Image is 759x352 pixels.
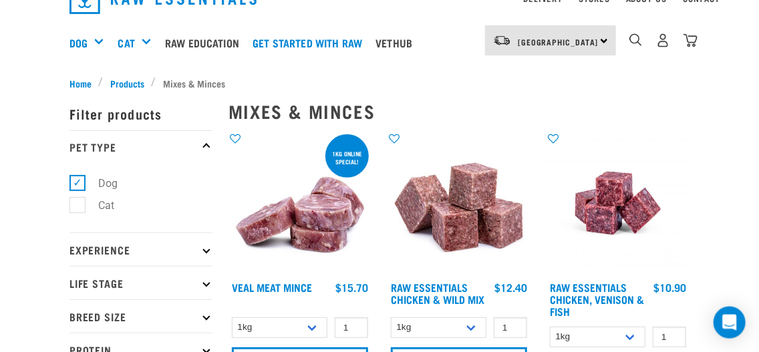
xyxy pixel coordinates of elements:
[110,76,144,90] span: Products
[249,16,372,69] a: Get started with Raw
[162,16,249,69] a: Raw Education
[69,266,212,299] p: Life Stage
[335,317,368,338] input: 1
[372,16,422,69] a: Vethub
[494,317,527,338] input: 1
[69,35,88,51] a: Dog
[388,132,530,275] img: Pile Of Cubed Chicken Wild Meat Mix
[656,33,670,47] img: user.png
[69,76,690,90] nav: breadcrumbs
[335,281,368,293] div: $15.70
[69,76,99,90] a: Home
[550,284,644,314] a: Raw Essentials Chicken, Venison & Fish
[518,39,599,44] span: [GEOGRAPHIC_DATA]
[229,132,371,275] img: 1160 Veal Meat Mince Medallions 01
[494,281,527,293] div: $12.40
[77,175,123,192] label: Dog
[77,197,120,214] label: Cat
[104,76,152,90] a: Products
[714,307,746,339] div: Open Intercom Messenger
[629,33,642,46] img: home-icon-1@2x.png
[69,232,212,266] p: Experience
[118,35,134,51] a: Cat
[653,327,686,347] input: 1
[69,97,212,130] p: Filter products
[325,144,369,172] div: 1kg online special!
[653,281,686,293] div: $10.90
[547,132,690,275] img: Chicken Venison mix 1655
[493,35,511,47] img: van-moving.png
[69,76,92,90] span: Home
[232,284,312,290] a: Veal Meat Mince
[229,101,690,122] h2: Mixes & Minces
[69,130,212,164] p: Pet Type
[69,299,212,333] p: Breed Size
[391,284,484,302] a: Raw Essentials Chicken & Wild Mix
[684,33,698,47] img: home-icon@2x.png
